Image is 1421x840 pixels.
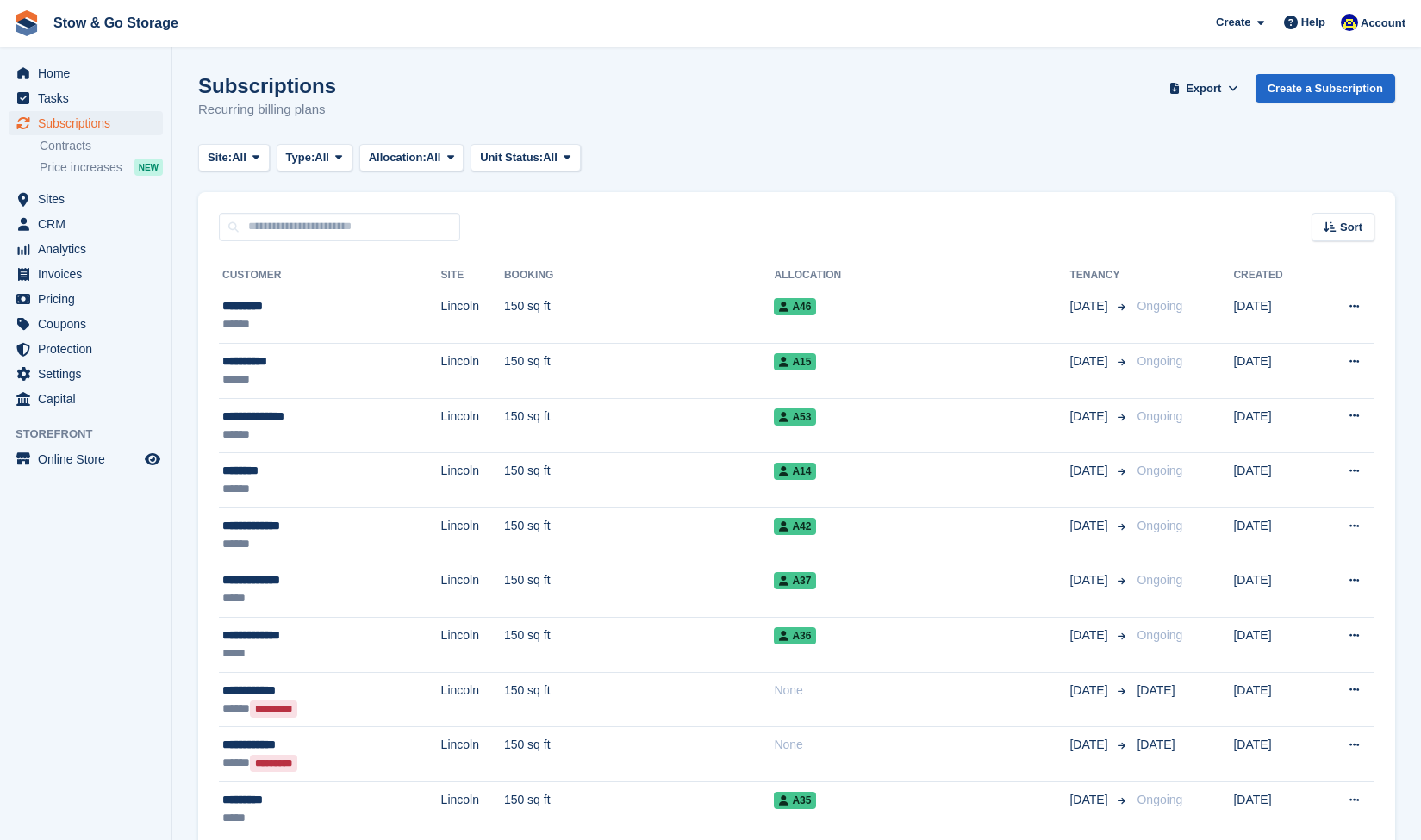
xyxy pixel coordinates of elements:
td: Lincoln [441,727,504,782]
td: Lincoln [441,618,504,673]
span: [DATE] [1069,626,1111,644]
span: Help [1301,14,1325,31]
span: All [543,149,558,166]
span: Ongoing [1137,409,1182,423]
span: A53 [774,408,816,426]
div: None [774,681,1069,700]
span: [DATE] [1069,517,1111,535]
span: Pricing [38,287,141,311]
th: Allocation [774,262,1069,289]
th: Tenancy [1069,262,1130,289]
p: Recurring billing plans [198,100,336,120]
h1: Subscriptions [198,74,336,97]
span: A46 [774,298,816,315]
th: Booking [504,262,775,289]
span: A37 [774,572,816,589]
a: menu [9,61,163,85]
span: Capital [38,387,141,411]
td: Lincoln [441,344,504,399]
td: 150 sq ft [504,618,775,673]
td: 150 sq ft [504,508,775,563]
span: A14 [774,463,816,480]
td: [DATE] [1233,398,1314,453]
td: 150 sq ft [504,672,775,727]
span: [DATE] [1069,408,1111,426]
span: A42 [774,518,816,535]
a: menu [9,212,163,236]
span: Sites [38,187,141,211]
td: [DATE] [1233,727,1314,782]
span: Account [1361,15,1405,32]
td: Lincoln [441,508,504,563]
span: Online Store [38,447,141,471]
span: Unit Status: [480,149,543,166]
span: [DATE] [1069,736,1111,754]
span: Export [1186,80,1221,97]
td: Lincoln [441,672,504,727]
td: 150 sq ft [504,289,775,344]
a: menu [9,187,163,211]
span: Ongoing [1137,573,1182,587]
td: Lincoln [441,782,504,837]
span: Ongoing [1137,354,1182,368]
span: Ongoing [1137,628,1182,642]
a: Create a Subscription [1256,74,1395,103]
img: stora-icon-8386f47178a22dfd0bd8f6a31ec36ba5ce8667c1dd55bd0f319d3a0aa187defe.svg [14,10,40,36]
th: Site [441,262,504,289]
button: Allocation: All [359,144,464,172]
td: 150 sq ft [504,453,775,508]
td: 150 sq ft [504,727,775,782]
span: Ongoing [1137,464,1182,477]
span: [DATE] [1069,352,1111,370]
td: Lincoln [441,289,504,344]
span: Tasks [38,86,141,110]
a: menu [9,262,163,286]
span: A36 [774,627,816,644]
span: Price increases [40,159,122,176]
a: menu [9,287,163,311]
td: [DATE] [1233,453,1314,508]
a: Preview store [142,449,163,470]
img: Rob Good-Stephenson [1341,14,1358,31]
span: Ongoing [1137,793,1182,806]
span: [DATE] [1069,681,1111,700]
button: Site: All [198,144,270,172]
th: Customer [219,262,441,289]
a: menu [9,111,163,135]
button: Export [1166,74,1242,103]
a: Stow & Go Storage [47,9,185,37]
div: None [774,736,1069,754]
td: Lincoln [441,398,504,453]
td: [DATE] [1233,344,1314,399]
a: Contracts [40,138,163,154]
div: NEW [134,159,163,176]
a: menu [9,387,163,411]
span: Analytics [38,237,141,261]
td: [DATE] [1233,563,1314,618]
span: [DATE] [1137,737,1175,751]
a: menu [9,312,163,336]
td: Lincoln [441,453,504,508]
a: menu [9,237,163,261]
span: Site: [208,149,232,166]
span: Allocation: [369,149,427,166]
span: Protection [38,337,141,361]
span: Ongoing [1137,519,1182,532]
td: 150 sq ft [504,344,775,399]
span: Sort [1340,219,1362,236]
span: Storefront [16,426,171,443]
span: Create [1216,14,1250,31]
span: All [315,149,329,166]
span: [DATE] [1069,571,1111,589]
span: Coupons [38,312,141,336]
button: Type: All [277,144,352,172]
td: [DATE] [1233,508,1314,563]
span: Home [38,61,141,85]
span: Subscriptions [38,111,141,135]
td: 150 sq ft [504,398,775,453]
a: menu [9,447,163,471]
td: [DATE] [1233,672,1314,727]
span: [DATE] [1069,297,1111,315]
span: CRM [38,212,141,236]
span: Type: [286,149,315,166]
